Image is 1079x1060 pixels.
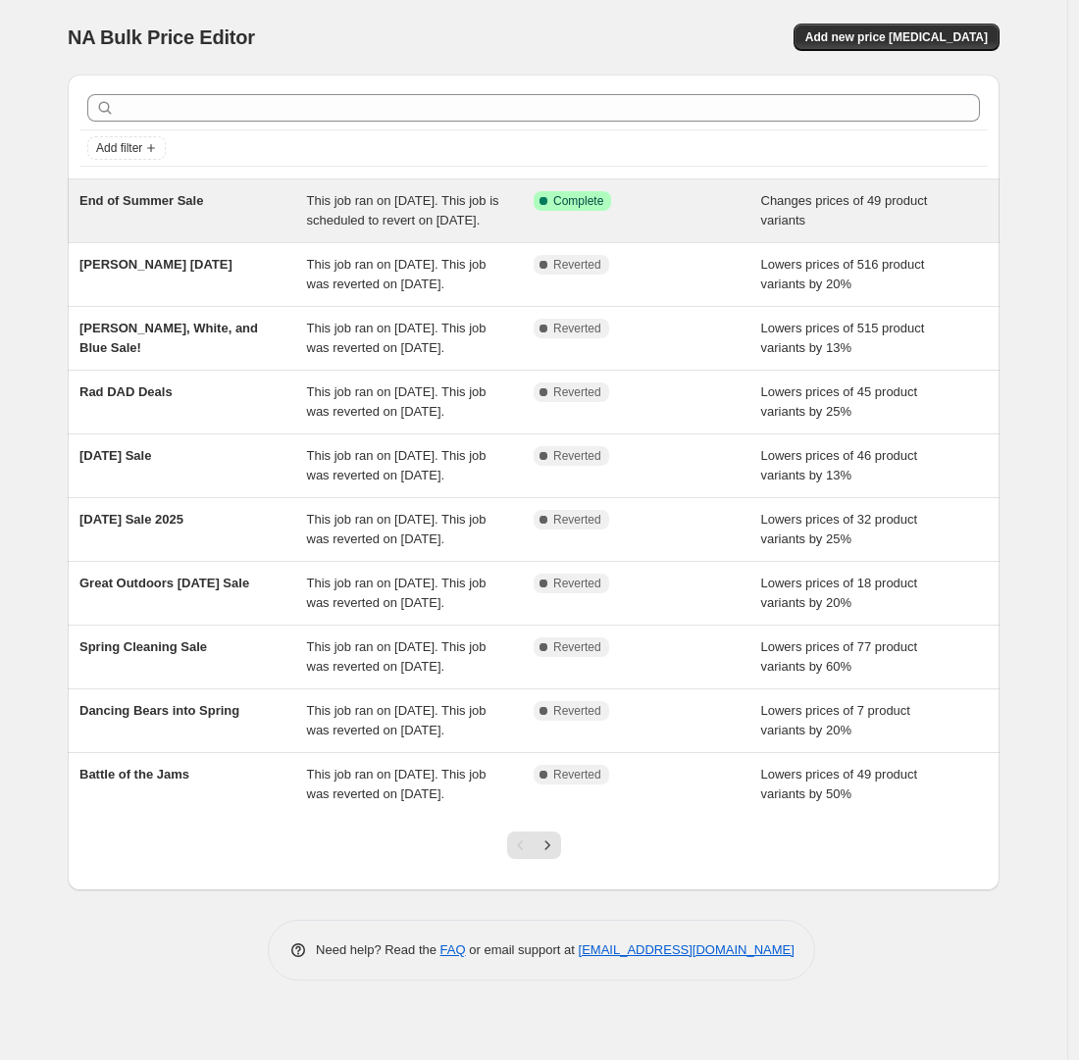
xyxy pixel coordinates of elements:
span: Battle of the Jams [79,767,189,782]
span: Add new price [MEDICAL_DATA] [805,29,988,45]
span: Reverted [553,703,601,719]
span: Dancing Bears into Spring [79,703,239,718]
button: Add new price [MEDICAL_DATA] [794,24,1000,51]
span: NA Bulk Price Editor [68,26,255,48]
nav: Pagination [507,832,561,859]
span: Lowers prices of 49 product variants by 50% [761,767,918,801]
span: End of Summer Sale [79,193,203,208]
span: [PERSON_NAME] [DATE] [79,257,232,272]
span: This job ran on [DATE]. This job was reverted on [DATE]. [307,639,487,674]
span: This job ran on [DATE]. This job was reverted on [DATE]. [307,384,487,419]
span: Great Outdoors [DATE] Sale [79,576,249,590]
span: Spring Cleaning Sale [79,639,207,654]
button: Next [534,832,561,859]
span: Reverted [553,576,601,591]
span: Reverted [553,639,601,655]
span: Lowers prices of 45 product variants by 25% [761,384,918,419]
button: Add filter [87,136,166,160]
span: [DATE] Sale [79,448,151,463]
span: This job ran on [DATE]. This job is scheduled to revert on [DATE]. [307,193,499,227]
span: This job ran on [DATE]. This job was reverted on [DATE]. [307,448,487,482]
span: Reverted [553,448,601,464]
span: This job ran on [DATE]. This job was reverted on [DATE]. [307,321,487,355]
span: Reverted [553,384,601,400]
span: Add filter [96,140,142,156]
span: Changes prices of 49 product variants [761,193,928,227]
span: This job ran on [DATE]. This job was reverted on [DATE]. [307,703,487,737]
span: Reverted [553,767,601,782]
span: [PERSON_NAME], White, and Blue Sale! [79,321,258,355]
span: This job ran on [DATE]. This job was reverted on [DATE]. [307,767,487,801]
span: Complete [553,193,603,209]
a: [EMAIL_ADDRESS][DOMAIN_NAME] [579,942,795,957]
a: FAQ [440,942,466,957]
span: Lowers prices of 32 product variants by 25% [761,512,918,546]
span: Lowers prices of 46 product variants by 13% [761,448,918,482]
span: This job ran on [DATE]. This job was reverted on [DATE]. [307,257,487,291]
span: This job ran on [DATE]. This job was reverted on [DATE]. [307,576,487,610]
span: or email support at [466,942,579,957]
span: [DATE] Sale 2025 [79,512,183,527]
span: Lowers prices of 7 product variants by 20% [761,703,910,737]
span: Reverted [553,257,601,273]
span: Reverted [553,321,601,336]
span: Lowers prices of 18 product variants by 20% [761,576,918,610]
span: This job ran on [DATE]. This job was reverted on [DATE]. [307,512,487,546]
span: Lowers prices of 516 product variants by 20% [761,257,925,291]
span: Lowers prices of 515 product variants by 13% [761,321,925,355]
span: Lowers prices of 77 product variants by 60% [761,639,918,674]
span: Rad DAD Deals [79,384,173,399]
span: Need help? Read the [316,942,440,957]
span: Reverted [553,512,601,528]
